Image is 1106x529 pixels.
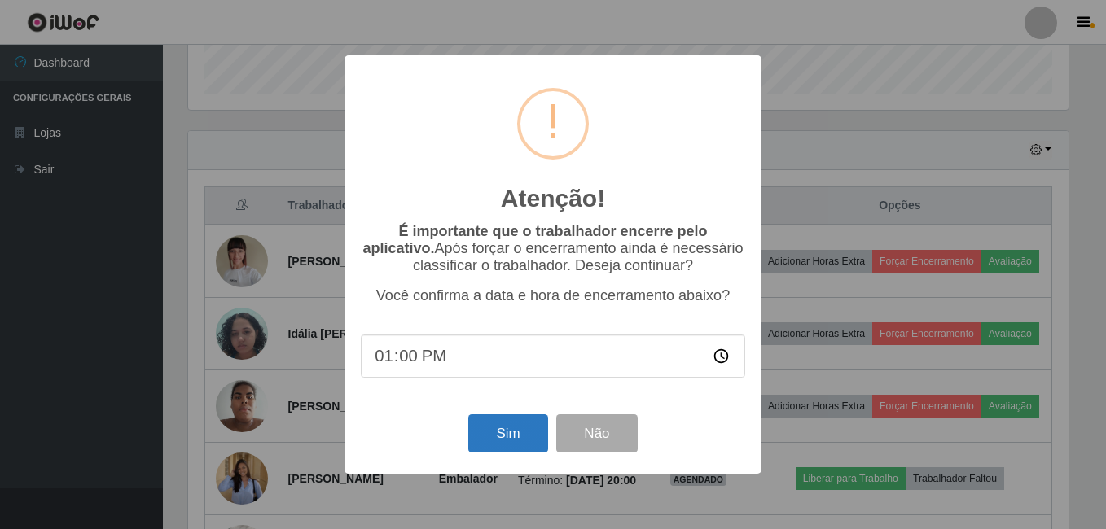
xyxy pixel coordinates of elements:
h2: Atenção! [501,184,605,213]
button: Não [556,414,637,452]
b: É importante que o trabalhador encerre pelo aplicativo. [362,223,707,256]
p: Após forçar o encerramento ainda é necessário classificar o trabalhador. Deseja continuar? [361,223,745,274]
p: Você confirma a data e hora de encerramento abaixo? [361,287,745,304]
button: Sim [468,414,547,452]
